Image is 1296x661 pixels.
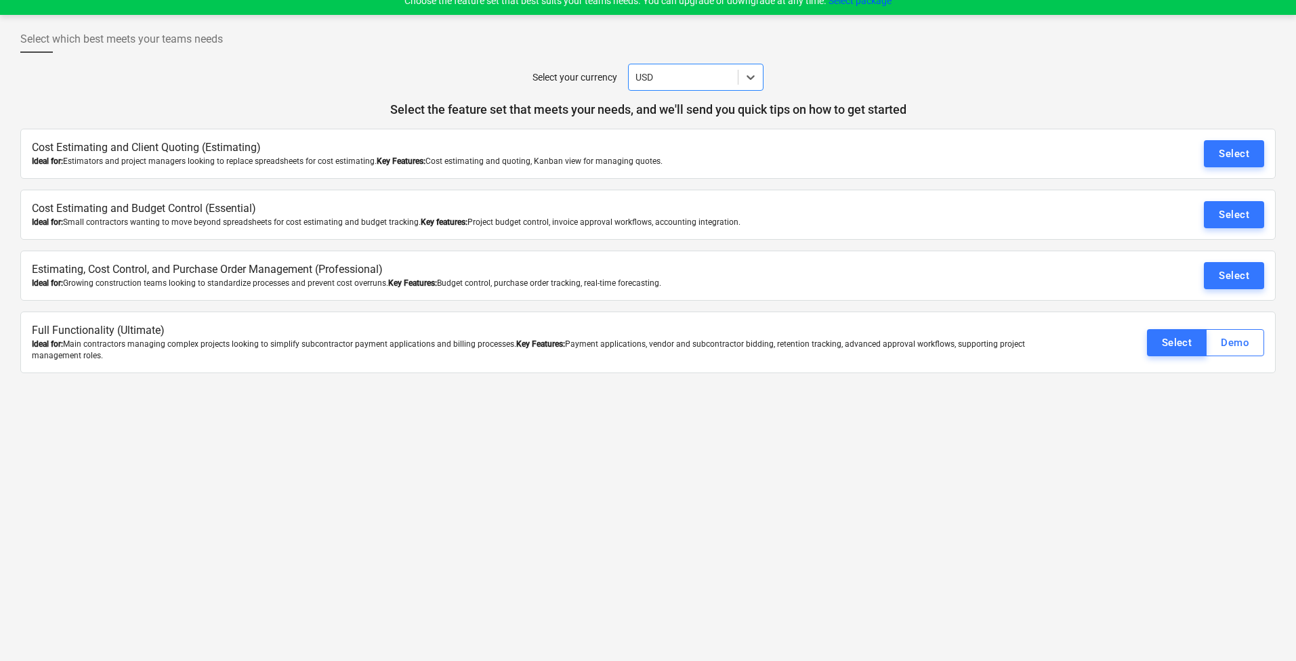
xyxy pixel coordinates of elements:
[20,31,223,47] span: Select which best meets your teams needs
[1219,267,1249,284] div: Select
[421,217,467,227] b: Key features:
[1228,596,1296,661] iframe: Chat Widget
[377,156,425,166] b: Key Features:
[1219,206,1249,223] div: Select
[532,70,617,85] p: Select your currency
[32,156,1059,167] div: Estimators and project managers looking to replace spreadsheets for cost estimating. Cost estimat...
[32,217,63,227] b: Ideal for:
[32,140,1059,156] p: Cost Estimating and Client Quoting (Estimating)
[32,278,1059,289] div: Growing construction teams looking to standardize processes and prevent cost overruns. Budget con...
[32,278,63,288] b: Ideal for:
[1204,262,1264,289] button: Select
[32,201,1059,217] p: Cost Estimating and Budget Control (Essential)
[32,217,1059,228] div: Small contractors wanting to move beyond spreadsheets for cost estimating and budget tracking. Pr...
[1206,329,1264,356] button: Demo
[1228,596,1296,661] div: Chatwidget
[32,262,1059,278] p: Estimating, Cost Control, and Purchase Order Management (Professional)
[516,339,565,349] b: Key Features:
[1221,334,1249,351] div: Demo
[32,339,1059,362] div: Main contractors managing complex projects looking to simplify subcontractor payment applications...
[32,339,63,349] b: Ideal for:
[1147,329,1207,356] button: Select
[20,102,1276,118] p: Select the feature set that meets your needs, and we'll send you quick tips on how to get started
[1204,140,1264,167] button: Select
[1204,201,1264,228] button: Select
[32,323,1059,339] p: Full Functionality (Ultimate)
[1162,334,1192,351] div: Select
[32,156,63,166] b: Ideal for:
[388,278,437,288] b: Key Features:
[1219,145,1249,163] div: Select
